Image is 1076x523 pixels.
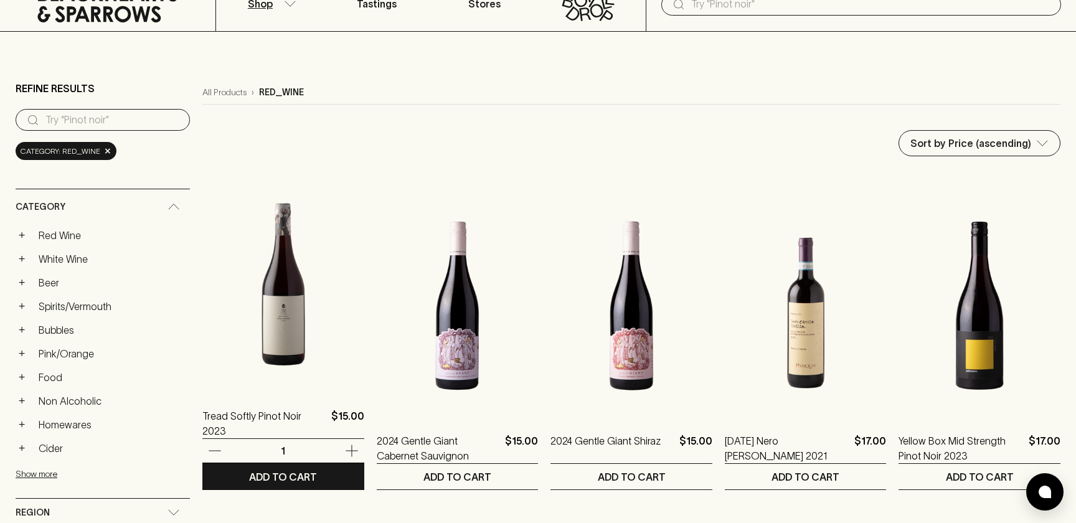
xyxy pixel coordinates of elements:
p: $15.00 [505,433,538,463]
a: 2024 Gentle Giant Shiraz [550,433,661,463]
p: red_wine [259,86,304,99]
img: bubble-icon [1039,486,1051,498]
button: ADD TO CART [550,464,712,489]
a: All Products [202,86,247,99]
p: ADD TO CART [598,469,666,484]
img: Pasqua Nero d'Avola 2021 [725,197,887,415]
div: Sort by Price (ascending) [899,131,1060,156]
button: ADD TO CART [202,464,364,489]
a: Cider [33,438,190,459]
img: 2024 Gentle Giant Shiraz [550,197,712,415]
a: Red Wine [33,225,190,246]
p: 1 [268,444,298,458]
a: Homewares [33,414,190,435]
a: [DATE] Nero [PERSON_NAME] 2021 [725,433,850,463]
p: $17.00 [1029,433,1060,463]
a: Yellow Box Mid Strength Pinot Noir 2023 [899,433,1024,463]
img: Tread Softly Pinot Noir 2023 [202,172,364,390]
img: Yellow Box Mid Strength Pinot Noir 2023 [899,197,1060,415]
a: Spirits/Vermouth [33,296,190,317]
div: Category [16,189,190,225]
button: + [16,395,28,407]
p: Refine Results [16,81,95,96]
button: + [16,276,28,289]
input: Try “Pinot noir” [45,110,180,130]
a: Beer [33,272,190,293]
button: + [16,300,28,313]
button: + [16,442,28,455]
a: Pink/Orange [33,343,190,364]
button: ADD TO CART [377,464,539,489]
p: › [252,86,254,99]
button: ADD TO CART [899,464,1060,489]
a: White Wine [33,248,190,270]
p: ADD TO CART [423,469,491,484]
p: ADD TO CART [772,469,839,484]
p: Sort by Price (ascending) [910,136,1031,151]
button: Show more [16,461,179,487]
button: ADD TO CART [725,464,887,489]
button: + [16,253,28,265]
img: 2024 Gentle Giant Cabernet Sauvignon [377,197,539,415]
button: + [16,324,28,336]
span: Region [16,505,50,521]
p: $15.00 [679,433,712,463]
p: $15.00 [331,408,364,438]
a: Tread Softly Pinot Noir 2023 [202,408,326,438]
a: 2024 Gentle Giant Cabernet Sauvignon [377,433,501,463]
a: Food [33,367,190,388]
p: ADD TO CART [946,469,1014,484]
a: Bubbles [33,319,190,341]
button: + [16,347,28,360]
button: + [16,371,28,384]
span: Category [16,199,65,215]
p: ADD TO CART [249,469,317,484]
span: × [104,144,111,158]
p: $17.00 [854,433,886,463]
a: Non Alcoholic [33,390,190,412]
button: + [16,418,28,431]
button: + [16,229,28,242]
span: Category: red_wine [21,145,100,158]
